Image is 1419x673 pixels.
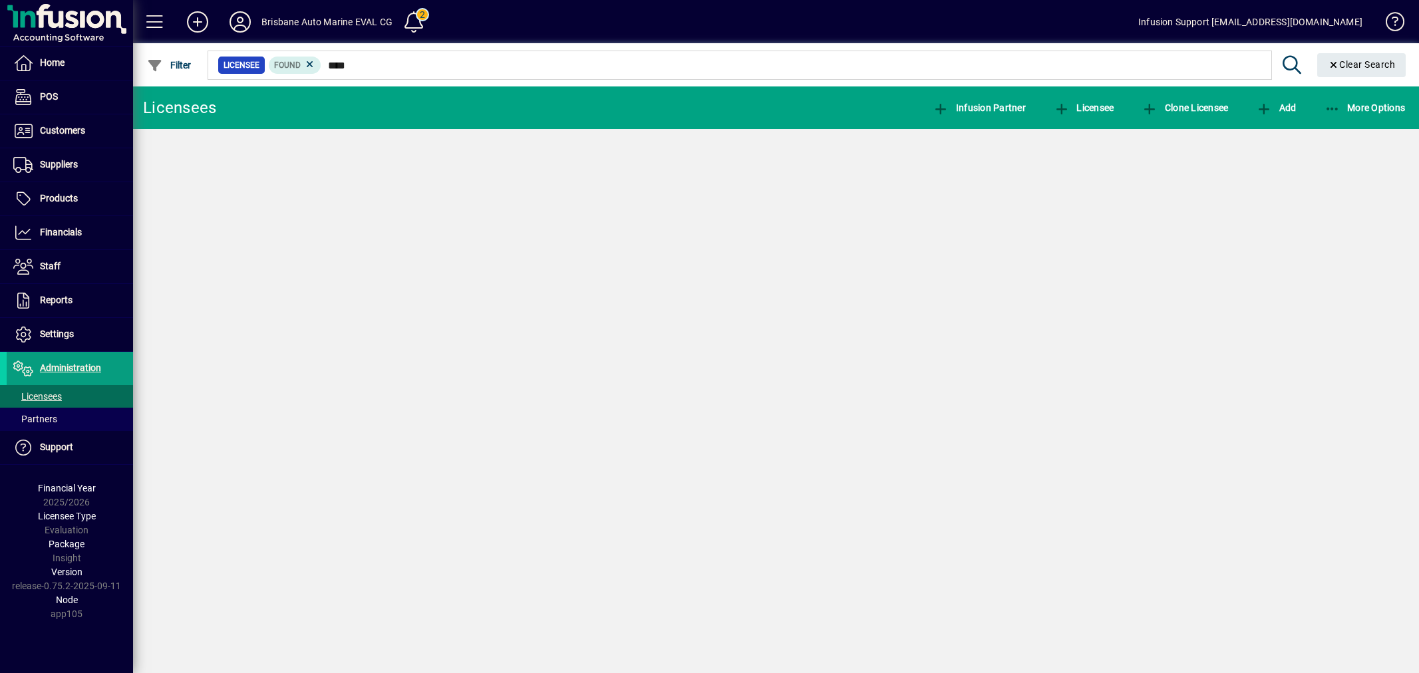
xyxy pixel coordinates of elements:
span: Clear Search [1328,59,1396,70]
button: Clear [1317,53,1406,77]
div: Brisbane Auto Marine EVAL CG [261,11,393,33]
span: Licensees [13,391,62,402]
span: Filter [147,60,192,70]
a: Customers [7,114,133,148]
span: Package [49,539,84,549]
button: More Options [1321,96,1409,120]
span: Home [40,57,65,68]
button: Profile [219,10,261,34]
a: Suppliers [7,148,133,182]
a: Staff [7,250,133,283]
a: Support [7,431,133,464]
span: POS [40,91,58,102]
a: Reports [7,284,133,317]
span: Products [40,193,78,203]
span: Financial Year [38,483,96,493]
a: Financials [7,216,133,249]
mat-chip: Found Status: Found [269,57,321,74]
a: Products [7,182,133,215]
button: Add [1253,96,1299,120]
span: Version [51,567,82,577]
a: Knowledge Base [1376,3,1402,46]
span: Support [40,442,73,452]
a: Settings [7,318,133,351]
span: Found [274,61,301,70]
span: Licensee Type [38,511,96,521]
a: Home [7,47,133,80]
span: Settings [40,329,74,339]
button: Clone Licensee [1138,96,1231,120]
a: Licensees [7,385,133,408]
span: Customers [40,125,85,136]
span: Partners [13,414,57,424]
span: Add [1256,102,1296,113]
span: Licensee [224,59,259,72]
button: Licensee [1050,96,1118,120]
div: Infusion Support [EMAIL_ADDRESS][DOMAIN_NAME] [1138,11,1362,33]
span: Licensee [1054,102,1114,113]
div: Licensees [143,97,216,118]
span: Staff [40,261,61,271]
span: Node [56,595,78,605]
a: POS [7,80,133,114]
span: Reports [40,295,73,305]
button: Infusion Partner [929,96,1029,120]
a: Partners [7,408,133,430]
span: More Options [1325,102,1406,113]
span: Clone Licensee [1142,102,1228,113]
span: Suppliers [40,159,78,170]
button: Add [176,10,219,34]
span: Infusion Partner [933,102,1026,113]
span: Administration [40,362,101,373]
button: Filter [144,53,195,77]
span: Financials [40,227,82,237]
